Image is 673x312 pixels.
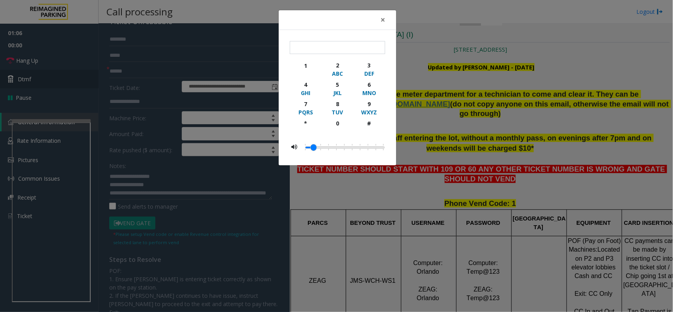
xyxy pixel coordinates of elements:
[358,69,380,78] div: DEF
[326,100,348,108] div: 8
[326,89,348,97] div: JKL
[364,142,372,152] li: 0.4
[295,80,317,89] div: 4
[358,80,380,89] div: 6
[358,89,380,97] div: MNO
[321,98,353,118] button: 8TUV
[358,61,380,69] div: 3
[380,142,384,152] li: 0.5
[326,69,348,78] div: ABC
[333,142,341,152] li: 0.2
[358,100,380,108] div: 9
[309,142,317,152] li: 0.05
[326,80,348,89] div: 5
[325,142,333,152] li: 0.15
[353,79,385,98] button: 6MNO
[358,119,380,127] div: #
[353,118,385,136] button: #
[326,119,348,127] div: 0
[372,142,380,152] li: 0.45
[321,118,353,136] button: 0
[326,61,348,69] div: 2
[326,108,348,116] div: TUV
[295,62,317,70] div: 1
[290,98,322,118] button: 7PQRS
[321,79,353,98] button: 5JKL
[356,142,364,152] li: 0.35
[375,10,391,30] button: Close
[290,60,322,79] button: 1
[295,100,317,108] div: 7
[349,142,356,152] li: 0.3
[353,98,385,118] button: 9WXYZ
[290,79,322,98] button: 4GHI
[321,60,353,79] button: 2ABC
[311,144,317,151] a: Drag
[358,108,380,116] div: WXYZ
[353,60,385,79] button: 3DEF
[380,14,385,25] span: ×
[317,142,325,152] li: 0.1
[341,142,349,152] li: 0.25
[305,142,309,152] li: 0
[295,89,317,97] div: GHI
[295,108,317,116] div: PQRS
